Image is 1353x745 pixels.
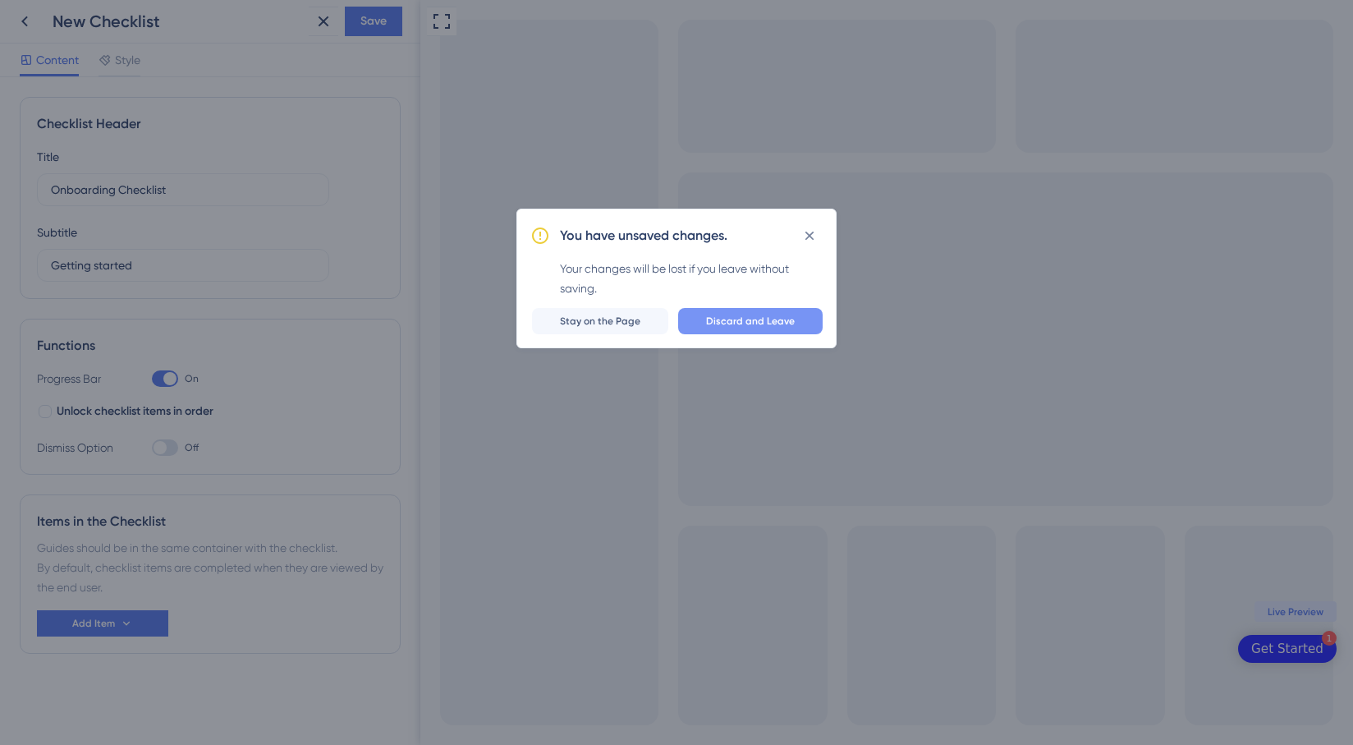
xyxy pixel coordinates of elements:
[560,226,727,246] h2: You have unsaved changes.
[901,631,916,646] div: 1
[560,315,640,328] span: Stay on the Page
[560,259,823,298] div: Your changes will be lost if you leave without saving.
[831,641,903,657] div: Get Started
[706,315,795,328] span: Discard and Leave
[847,605,903,619] span: Live Preview
[818,635,916,663] div: Open Get Started checklist, remaining modules: 1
